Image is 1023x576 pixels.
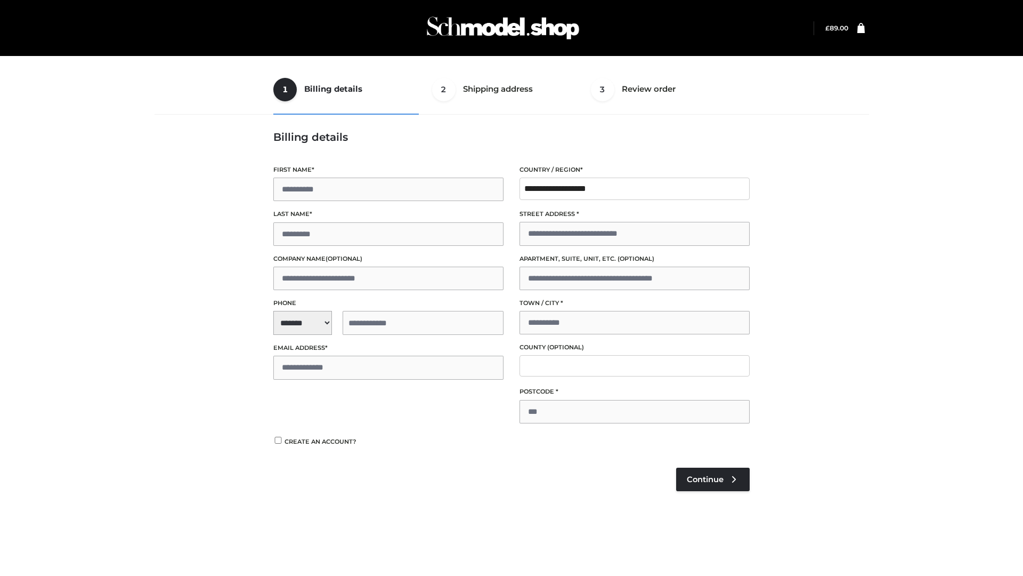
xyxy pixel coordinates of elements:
[273,298,504,308] label: Phone
[825,24,830,32] span: £
[326,255,362,262] span: (optional)
[547,343,584,351] span: (optional)
[273,131,750,143] h3: Billing details
[423,7,583,49] img: Schmodel Admin 964
[519,342,750,353] label: County
[519,298,750,308] label: Town / City
[519,209,750,219] label: Street address
[273,343,504,353] label: Email address
[519,165,750,175] label: Country / Region
[273,165,504,175] label: First name
[285,438,356,445] span: Create an account?
[825,24,848,32] bdi: 89.00
[618,255,654,262] span: (optional)
[687,475,724,484] span: Continue
[676,468,750,491] a: Continue
[519,387,750,397] label: Postcode
[273,437,283,444] input: Create an account?
[273,209,504,219] label: Last name
[825,24,848,32] a: £89.00
[273,254,504,264] label: Company name
[519,254,750,264] label: Apartment, suite, unit, etc.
